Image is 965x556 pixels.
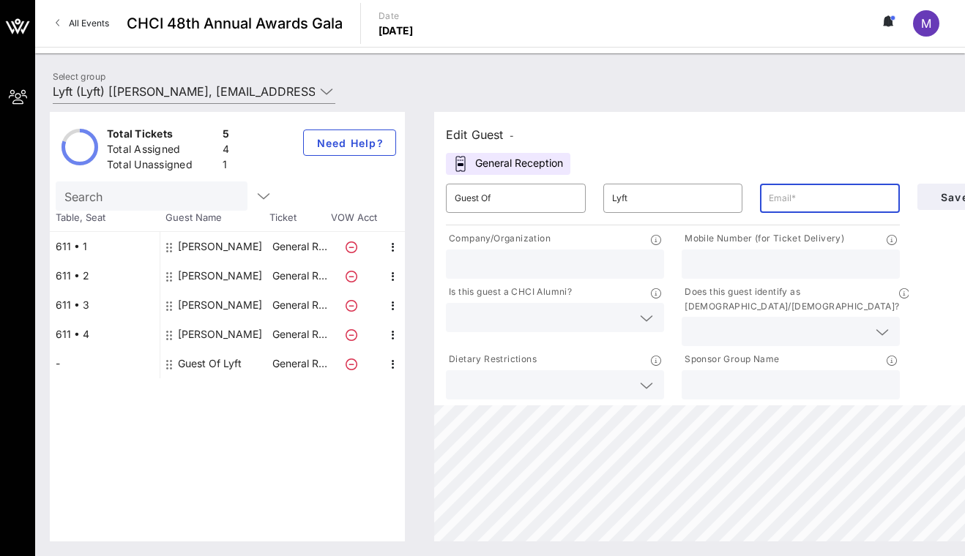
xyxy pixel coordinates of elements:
div: - [50,349,160,378]
p: General R… [270,232,329,261]
div: 1 [223,157,229,176]
span: CHCI 48th Annual Awards Gala [127,12,343,34]
div: 611 • 3 [50,290,160,320]
span: Table, Seat [50,211,160,225]
div: Total Assigned [107,142,217,160]
p: General R… [270,320,329,349]
span: - [510,130,514,141]
label: Select group [53,71,105,82]
p: [DATE] [379,23,414,38]
a: All Events [47,12,118,35]
p: Company/Organization [446,231,551,247]
div: Allison Cullin [178,320,262,349]
span: All Events [69,18,109,29]
p: Does this guest identify as [DEMOGRAPHIC_DATA]/[DEMOGRAPHIC_DATA]? [682,285,899,314]
span: M [921,16,931,31]
div: 4 [223,142,229,160]
p: Mobile Number (for Ticket Delivery) [682,231,844,247]
div: 5 [223,127,229,145]
input: First Name* [455,187,577,210]
div: Total Unassigned [107,157,217,176]
p: General R… [270,261,329,290]
span: VOW Acct [328,211,379,225]
div: 611 • 2 [50,261,160,290]
div: M [913,10,939,37]
p: General R… [270,349,329,378]
span: Ticket [269,211,328,225]
div: General Reception [446,153,570,175]
div: 611 • 4 [50,320,160,349]
p: Date [379,9,414,23]
div: Guest Of Lyft [178,349,242,378]
span: Guest Name [160,211,269,225]
div: Arielle Maffei [178,290,262,320]
div: Jamie Pascal [178,261,262,290]
p: Is this guest a CHCI Alumni? [446,285,572,300]
p: Sponsor Group Name [682,352,779,367]
div: Courtney Temple [178,232,262,261]
span: Need Help? [316,137,384,149]
input: Email* [769,187,891,210]
div: Edit Guest [446,124,514,145]
p: General R… [270,290,329,320]
button: Need Help? [303,129,396,156]
div: Total Tickets [107,127,217,145]
input: Last Name* [612,187,734,210]
div: 611 • 1 [50,232,160,261]
p: Dietary Restrictions [446,352,537,367]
